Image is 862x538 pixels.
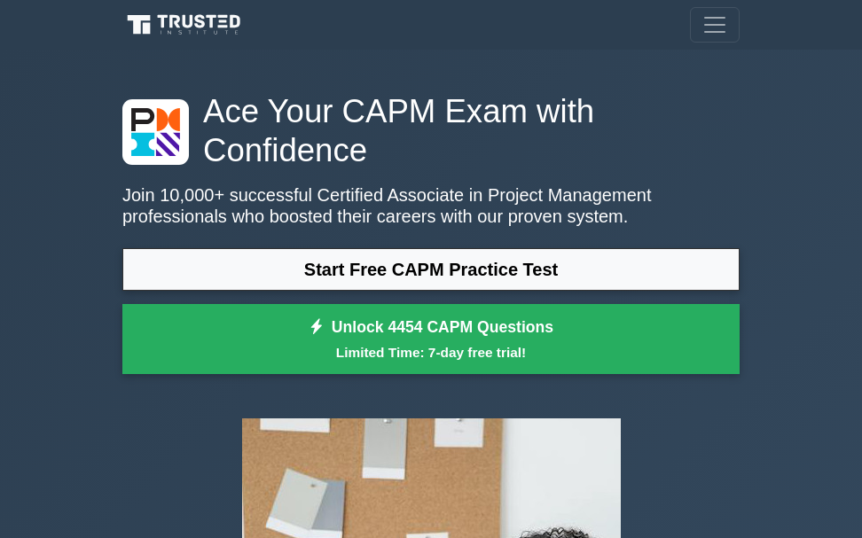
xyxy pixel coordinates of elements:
[690,7,740,43] button: Toggle navigation
[122,184,740,227] p: Join 10,000+ successful Certified Associate in Project Management professionals who boosted their...
[122,304,740,375] a: Unlock 4454 CAPM QuestionsLimited Time: 7-day free trial!
[145,342,717,363] small: Limited Time: 7-day free trial!
[122,92,740,170] h1: Ace Your CAPM Exam with Confidence
[122,248,740,291] a: Start Free CAPM Practice Test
